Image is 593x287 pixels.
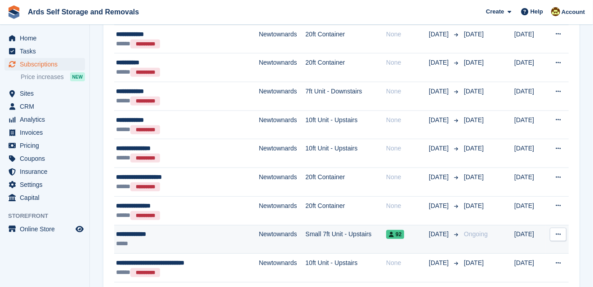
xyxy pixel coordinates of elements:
[429,58,450,67] span: [DATE]
[4,113,85,126] a: menu
[20,165,74,178] span: Insurance
[305,110,386,139] td: 10ft Unit - Upstairs
[464,116,484,124] span: [DATE]
[305,168,386,197] td: 20ft Container
[429,201,450,211] span: [DATE]
[464,88,484,95] span: [DATE]
[4,45,85,57] a: menu
[24,4,143,19] a: Ards Self Storage and Removals
[4,152,85,165] a: menu
[429,30,450,39] span: [DATE]
[429,230,450,239] span: [DATE]
[4,191,85,204] a: menu
[386,30,429,39] div: None
[305,254,386,283] td: 10ft Unit - Upstairs
[386,144,429,153] div: None
[20,58,74,71] span: Subscriptions
[514,254,546,283] td: [DATE]
[20,139,74,152] span: Pricing
[20,223,74,235] span: Online Store
[486,7,504,16] span: Create
[21,72,85,82] a: Price increases NEW
[429,87,450,96] span: [DATE]
[305,82,386,111] td: 7ft Unit - Downstairs
[20,113,74,126] span: Analytics
[4,139,85,152] a: menu
[305,196,386,225] td: 20ft Container
[20,126,74,139] span: Invoices
[386,230,404,239] span: 92
[562,8,585,17] span: Account
[259,139,306,168] td: Newtownards
[305,139,386,168] td: 10ft Unit - Upstairs
[429,144,450,153] span: [DATE]
[4,165,85,178] a: menu
[259,53,306,82] td: Newtownards
[305,53,386,82] td: 20ft Container
[386,115,429,125] div: None
[514,225,546,254] td: [DATE]
[429,172,450,182] span: [DATE]
[386,58,429,67] div: None
[259,25,306,53] td: Newtownards
[514,168,546,197] td: [DATE]
[20,32,74,44] span: Home
[305,225,386,254] td: Small 7ft Unit - Upstairs
[464,59,484,66] span: [DATE]
[21,73,64,81] span: Price increases
[74,224,85,234] a: Preview store
[259,254,306,283] td: Newtownards
[4,58,85,71] a: menu
[259,110,306,139] td: Newtownards
[386,258,429,268] div: None
[4,178,85,191] a: menu
[7,5,21,19] img: stora-icon-8386f47178a22dfd0bd8f6a31ec36ba5ce8667c1dd55bd0f319d3a0aa187defe.svg
[464,173,484,181] span: [DATE]
[259,196,306,225] td: Newtownards
[259,82,306,111] td: Newtownards
[20,191,74,204] span: Capital
[386,87,429,96] div: None
[514,196,546,225] td: [DATE]
[386,172,429,182] div: None
[20,152,74,165] span: Coupons
[20,87,74,100] span: Sites
[429,115,450,125] span: [DATE]
[514,25,546,53] td: [DATE]
[259,168,306,197] td: Newtownards
[464,145,484,152] span: [DATE]
[259,225,306,254] td: Newtownards
[4,87,85,100] a: menu
[70,72,85,81] div: NEW
[20,100,74,113] span: CRM
[464,230,488,238] span: Ongoing
[20,45,74,57] span: Tasks
[514,139,546,168] td: [DATE]
[4,100,85,113] a: menu
[514,82,546,111] td: [DATE]
[20,178,74,191] span: Settings
[514,110,546,139] td: [DATE]
[531,7,543,16] span: Help
[514,53,546,82] td: [DATE]
[464,31,484,38] span: [DATE]
[429,258,450,268] span: [DATE]
[8,212,89,221] span: Storefront
[464,259,484,266] span: [DATE]
[551,7,560,16] img: Mark McFerran
[305,25,386,53] td: 20ft Container
[464,202,484,209] span: [DATE]
[386,201,429,211] div: None
[4,126,85,139] a: menu
[4,32,85,44] a: menu
[4,223,85,235] a: menu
